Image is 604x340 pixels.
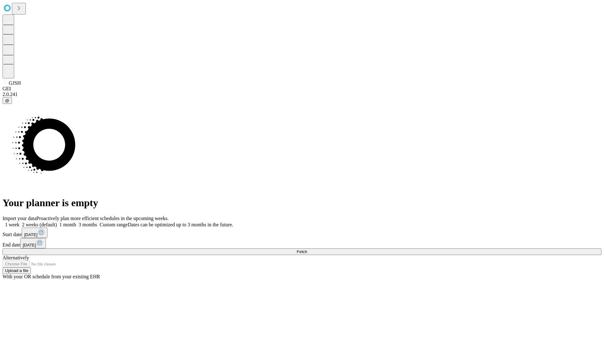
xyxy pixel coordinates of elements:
span: 1 week [5,222,20,227]
button: [DATE] [20,238,46,248]
span: @ [5,98,9,103]
span: Dates can be optimized up to 3 months in the future. [128,222,233,227]
div: 2.0.241 [3,92,601,97]
span: Proactively plan more efficient schedules in the upcoming weeks. [36,216,169,221]
button: [DATE] [22,228,48,238]
span: [DATE] [24,232,37,237]
span: Fetch [297,249,307,254]
span: [DATE] [23,243,36,247]
div: Start date [3,228,601,238]
span: Import your data [3,216,36,221]
span: GJSH [9,80,21,86]
div: GEI [3,86,601,92]
div: End date [3,238,601,248]
span: Custom range [100,222,128,227]
button: Fetch [3,248,601,255]
span: Alternatively [3,255,29,260]
span: 1 month [59,222,76,227]
h1: Your planner is empty [3,197,601,209]
span: 3 months [79,222,97,227]
button: @ [3,97,12,104]
button: Upload a file [3,267,31,274]
span: With your OR schedule from your existing EHR [3,274,100,279]
span: 2 weeks (default) [22,222,57,227]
